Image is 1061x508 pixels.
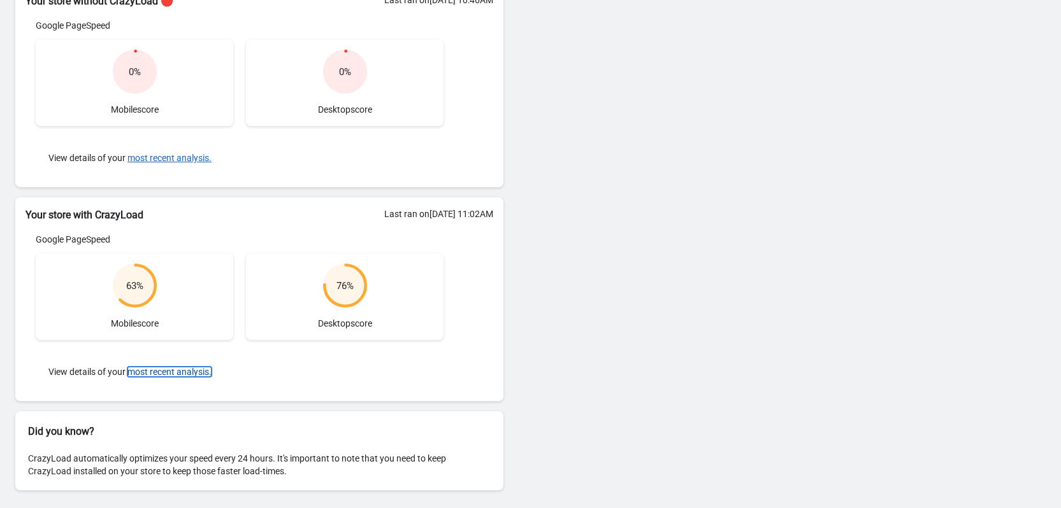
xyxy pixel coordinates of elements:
h2: Your store with CrazyLoad [25,208,493,223]
div: CrazyLoad automatically optimizes your speed every 24 hours. It's important to note that you need... [15,439,503,490]
div: Last ran on [DATE] 11:02AM [384,208,493,220]
div: View details of your [36,139,444,177]
div: 76 % [336,279,354,292]
button: most recent analysis. [127,153,212,163]
div: Google PageSpeed [36,233,444,246]
button: most recent analysis. [127,367,212,377]
div: Desktop score [246,253,444,340]
div: 0 % [129,66,141,78]
div: Desktop score [246,39,444,126]
div: Mobile score [36,39,233,126]
div: 0 % [339,66,351,78]
div: 63 % [126,279,143,292]
div: Mobile score [36,253,233,340]
div: Google PageSpeed [36,19,444,32]
h2: Did you know? [28,424,491,439]
div: View details of your [36,353,444,391]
